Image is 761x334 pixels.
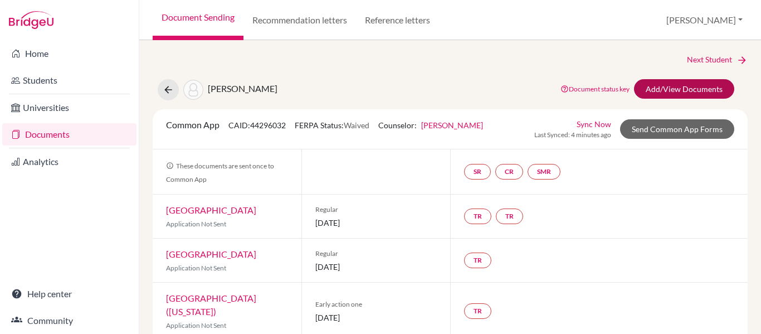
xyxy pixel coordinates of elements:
[421,120,483,130] a: [PERSON_NAME]
[315,249,437,259] span: Regular
[577,118,611,130] a: Sync Now
[166,293,256,317] a: [GEOGRAPHIC_DATA] ([US_STATE])
[620,119,734,139] a: Send Common App Forms
[166,321,226,330] span: Application Not Sent
[464,303,491,319] a: TR
[661,9,748,31] button: [PERSON_NAME]
[315,299,437,309] span: Early action one
[2,151,136,173] a: Analytics
[315,217,437,229] span: [DATE]
[687,54,748,66] a: Next Student
[228,120,286,130] span: CAID: 44296032
[9,11,53,29] img: Bridge-U
[495,164,523,180] a: CR
[378,120,483,130] span: Counselor:
[464,253,491,268] a: TR
[166,119,219,130] span: Common App
[2,96,136,119] a: Universities
[2,283,136,305] a: Help center
[534,130,611,140] span: Last Synced: 4 minutes ago
[2,123,136,146] a: Documents
[634,79,734,99] a: Add/View Documents
[315,312,437,323] span: [DATE]
[315,261,437,273] span: [DATE]
[344,120,369,130] span: Waived
[166,249,256,259] a: [GEOGRAPHIC_DATA]
[208,83,277,94] span: [PERSON_NAME]
[166,205,256,215] a: [GEOGRAPHIC_DATA]
[2,309,136,332] a: Community
[560,85,630,93] a: Document status key
[166,264,226,272] span: Application Not Sent
[464,209,491,224] a: TR
[315,205,437,215] span: Regular
[2,69,136,91] a: Students
[464,164,491,180] a: SR
[496,209,523,224] a: TR
[166,220,226,228] span: Application Not Sent
[528,164,560,180] a: SMR
[166,162,274,183] span: These documents are sent once to Common App
[295,120,369,130] span: FERPA Status:
[2,42,136,65] a: Home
